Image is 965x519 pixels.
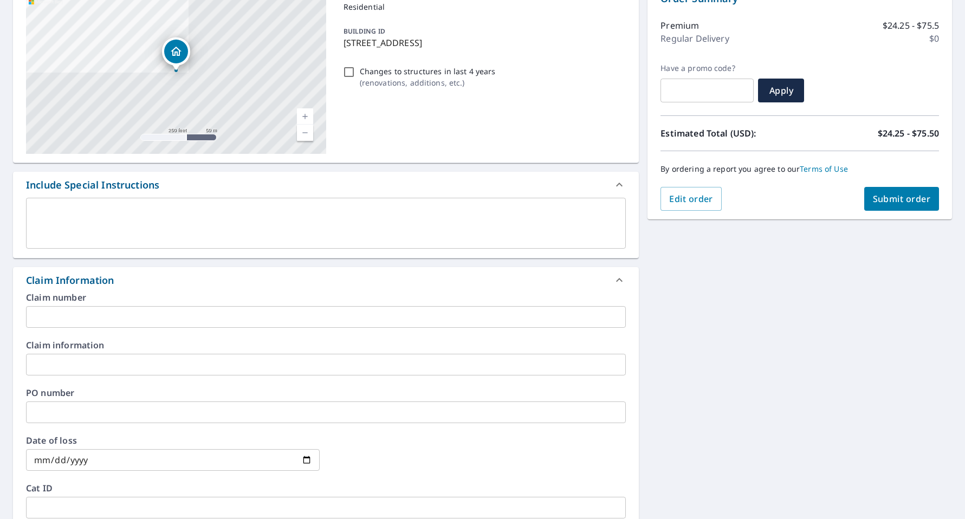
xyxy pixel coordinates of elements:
[660,127,800,140] p: Estimated Total (USD):
[13,267,639,293] div: Claim Information
[26,436,320,445] label: Date of loss
[800,164,848,174] a: Terms of Use
[864,187,940,211] button: Submit order
[660,32,729,45] p: Regular Delivery
[26,293,626,302] label: Claim number
[660,164,939,174] p: By ordering a report you agree to our
[883,19,939,32] p: $24.25 - $75.5
[669,193,713,205] span: Edit order
[929,32,939,45] p: $0
[360,66,496,77] p: Changes to structures in last 4 years
[26,273,114,288] div: Claim Information
[767,85,795,96] span: Apply
[26,484,626,492] label: Cat ID
[878,127,939,140] p: $24.25 - $75.50
[660,187,722,211] button: Edit order
[26,341,626,349] label: Claim information
[660,19,699,32] p: Premium
[344,1,622,12] p: Residential
[344,36,622,49] p: [STREET_ADDRESS]
[360,77,496,88] p: ( renovations, additions, etc. )
[758,79,804,102] button: Apply
[873,193,931,205] span: Submit order
[660,63,754,73] label: Have a promo code?
[297,125,313,141] a: Current Level 17, Zoom Out
[26,178,159,192] div: Include Special Instructions
[297,108,313,125] a: Current Level 17, Zoom In
[344,27,385,36] p: BUILDING ID
[26,388,626,397] label: PO number
[162,37,190,71] div: Dropped pin, building 1, Residential property, 18676 E 53rd Dr Denver, CO 80249
[13,172,639,198] div: Include Special Instructions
